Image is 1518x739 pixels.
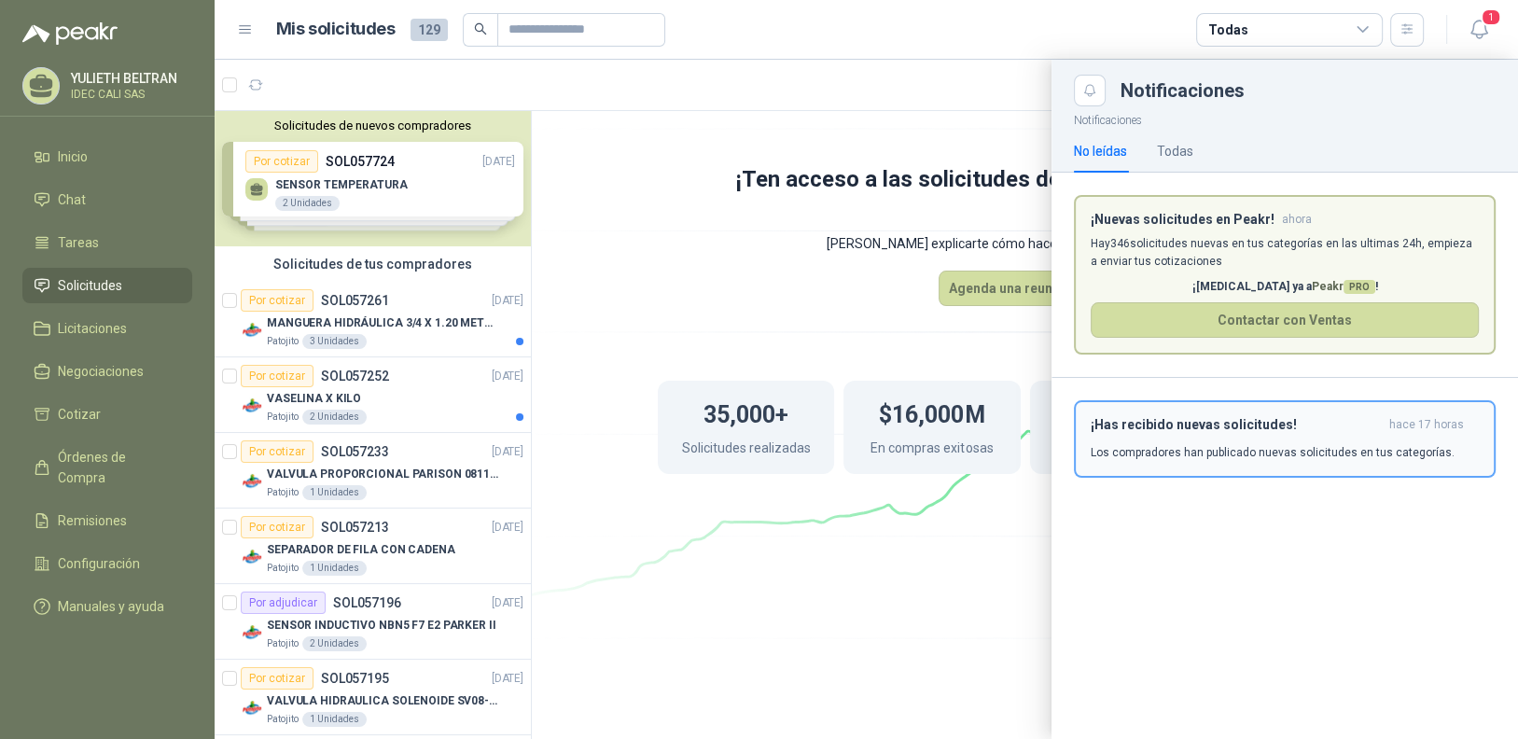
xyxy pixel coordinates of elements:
a: Cotizar [22,397,192,432]
span: Manuales y ayuda [58,596,164,617]
p: Hay 346 solicitudes nuevas en tus categorías en las ultimas 24h, empieza a enviar tus cotizaciones [1091,235,1479,271]
span: hace 17 horas [1389,417,1464,433]
span: ahora [1282,212,1312,228]
span: Peakr [1312,280,1375,293]
a: Inicio [22,139,192,174]
h1: Mis solicitudes [276,16,396,43]
p: YULIETH BELTRAN [71,72,188,85]
div: No leídas [1074,141,1127,161]
span: Remisiones [58,510,127,531]
a: Manuales y ayuda [22,589,192,624]
h3: ¡Nuevas solicitudes en Peakr! [1091,212,1274,228]
span: search [474,22,487,35]
a: Negociaciones [22,354,192,389]
span: Solicitudes [58,275,122,296]
a: Tareas [22,225,192,260]
h3: ¡Has recibido nuevas solicitudes! [1091,417,1382,433]
p: Notificaciones [1051,106,1518,130]
button: Close [1074,75,1106,106]
div: Todas [1157,141,1193,161]
div: Todas [1208,20,1247,40]
span: Configuración [58,553,140,574]
img: Logo peakr [22,22,118,45]
span: Cotizar [58,404,101,425]
span: 1 [1481,8,1501,26]
p: IDEC CALI SAS [71,89,188,100]
span: PRO [1344,280,1375,294]
a: Chat [22,182,192,217]
div: Notificaciones [1121,81,1496,100]
span: Inicio [58,146,88,167]
button: ¡Has recibido nuevas solicitudes!hace 17 horas Los compradores han publicado nuevas solicitudes e... [1074,400,1496,478]
p: Los compradores han publicado nuevas solicitudes en tus categorías. [1091,444,1455,461]
span: Órdenes de Compra [58,447,174,488]
button: 1 [1462,13,1496,47]
span: Tareas [58,232,99,253]
a: Solicitudes [22,268,192,303]
p: ¡[MEDICAL_DATA] ya a ! [1091,278,1479,296]
a: Configuración [22,546,192,581]
span: 129 [411,19,448,41]
button: Contactar con Ventas [1091,302,1479,338]
span: Licitaciones [58,318,127,339]
span: Chat [58,189,86,210]
a: Remisiones [22,503,192,538]
a: Licitaciones [22,311,192,346]
a: Órdenes de Compra [22,439,192,495]
span: Negociaciones [58,361,144,382]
